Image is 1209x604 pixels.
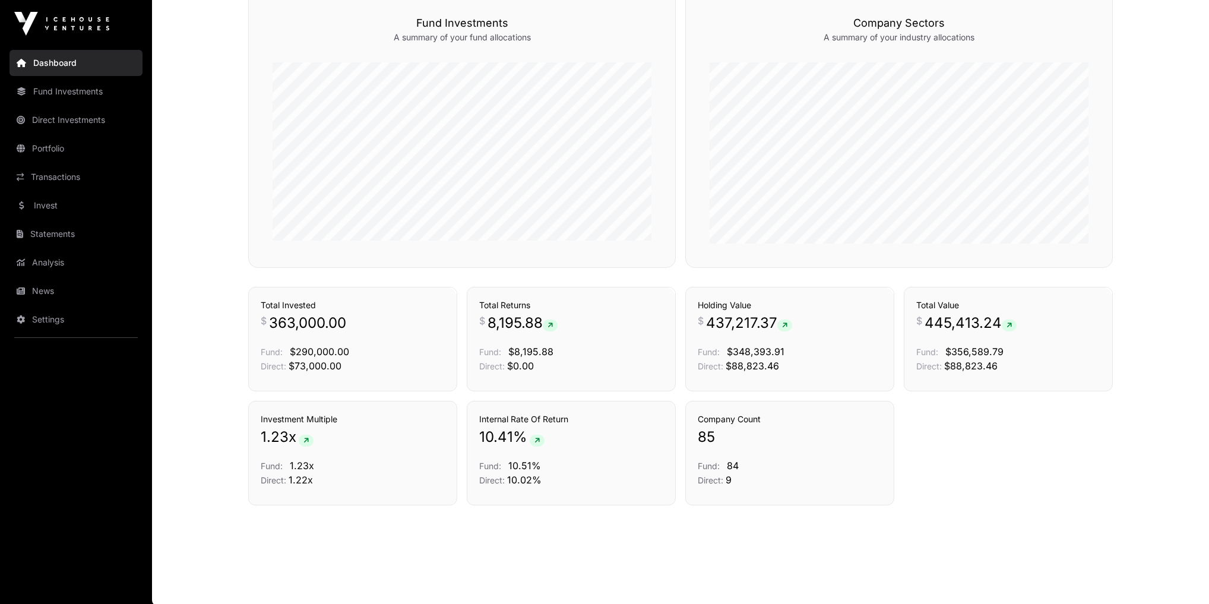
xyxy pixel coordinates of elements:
span: Direct: [479,361,505,371]
span: Direct: [261,475,286,485]
a: Transactions [10,164,143,190]
span: $ [479,314,485,328]
a: Invest [10,192,143,219]
span: Direct: [916,361,942,371]
span: $356,589.79 [945,346,1004,358]
span: $8,195.88 [508,346,553,358]
a: News [10,278,143,304]
span: Fund: [261,347,283,357]
span: 1.22x [289,474,313,486]
span: % [513,428,527,447]
h3: Total Value [916,299,1100,311]
span: $ [916,314,922,328]
h3: Holding Value [698,299,882,311]
span: $ [698,314,704,328]
span: 10.02% [507,474,542,486]
span: $73,000.00 [289,360,341,372]
span: Fund: [916,347,938,357]
span: 10.41 [479,428,513,447]
p: A summary of your fund allocations [273,31,651,43]
span: 84 [727,460,739,472]
span: Direct: [698,361,723,371]
span: $88,823.46 [726,360,779,372]
span: 437,217.37 [706,314,792,333]
span: $348,393.91 [727,346,784,358]
span: 9 [726,474,732,486]
span: x [289,428,296,447]
span: $0.00 [507,360,534,372]
h3: Company Sectors [710,15,1088,31]
a: Settings [10,306,143,333]
span: Fund: [698,461,720,471]
span: Fund: [261,461,283,471]
h3: Total Returns [479,299,663,311]
span: 8,195.88 [488,314,558,333]
a: Statements [10,221,143,247]
img: Icehouse Ventures Logo [14,12,109,36]
span: 445,413.24 [925,314,1017,333]
a: Direct Investments [10,107,143,133]
span: 363,000.00 [269,314,346,333]
a: Dashboard [10,50,143,76]
a: Fund Investments [10,78,143,105]
h3: Total Invested [261,299,445,311]
span: $ [261,314,267,328]
span: 10.51% [508,460,541,472]
span: Direct: [698,475,723,485]
a: Portfolio [10,135,143,162]
h3: Fund Investments [273,15,651,31]
span: $88,823.46 [944,360,998,372]
span: Fund: [479,347,501,357]
h3: Company Count [698,413,882,425]
h3: Internal Rate Of Return [479,413,663,425]
span: 1.23 [261,428,289,447]
iframe: Chat Widget [1150,547,1209,604]
h3: Investment Multiple [261,413,445,425]
span: 1.23x [290,460,314,472]
span: 85 [698,428,715,447]
span: Fund: [479,461,501,471]
span: Direct: [261,361,286,371]
a: Analysis [10,249,143,276]
span: Fund: [698,347,720,357]
p: A summary of your industry allocations [710,31,1088,43]
span: Direct: [479,475,505,485]
span: $290,000.00 [290,346,349,358]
